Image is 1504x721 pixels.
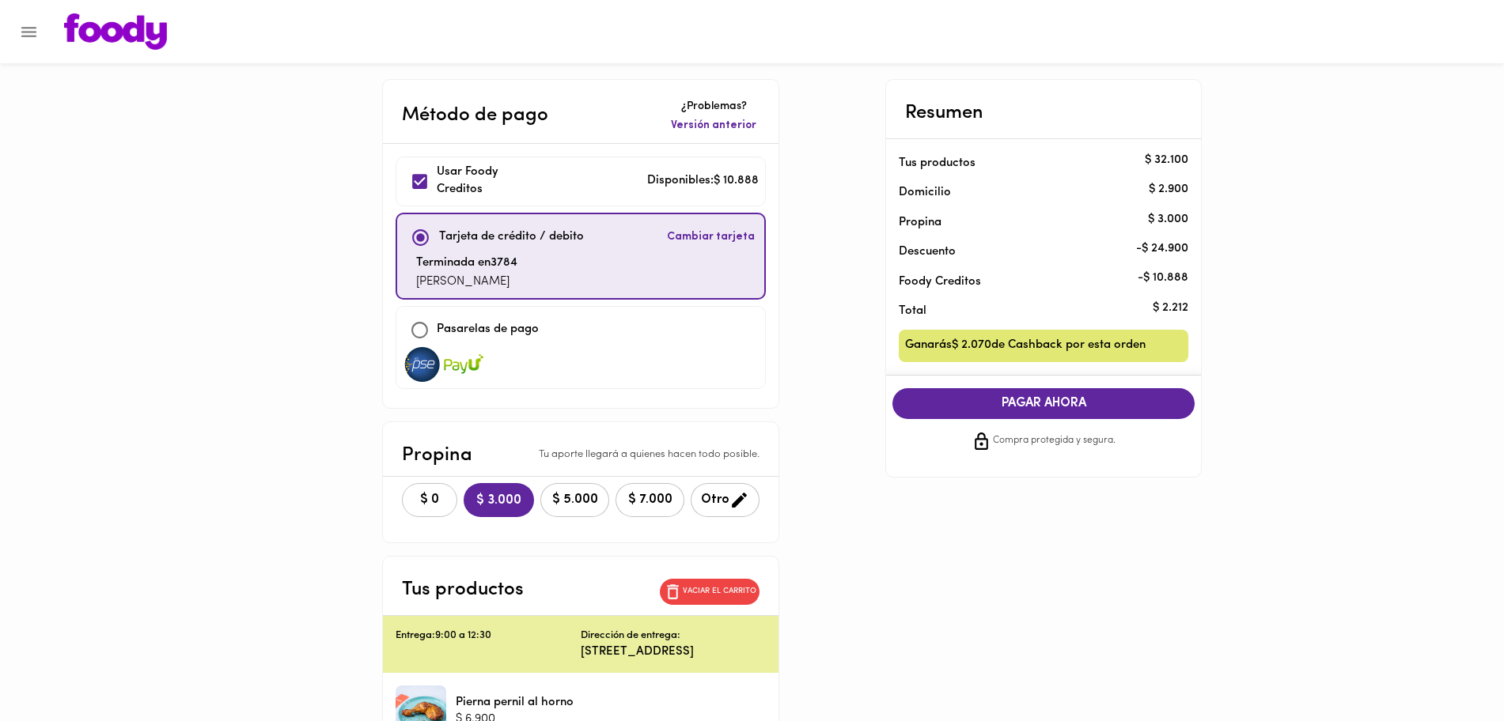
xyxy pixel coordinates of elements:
p: Total [899,303,1163,319]
button: Otro [691,483,760,517]
span: Compra protegida y segura. [993,433,1116,449]
p: Tarjeta de crédito / debito [439,228,584,247]
p: $ 2.900 [1149,181,1188,198]
p: Propina [402,441,472,470]
button: PAGAR AHORA [892,388,1195,419]
p: $ 2.212 [1153,300,1188,316]
p: Foody Creditos [899,274,1163,290]
button: Versión anterior [668,115,760,137]
p: Tus productos [402,576,524,604]
p: $ 32.100 [1145,152,1188,168]
img: logo.png [64,13,167,50]
p: Pasarelas de pago [437,321,539,339]
button: $ 7.000 [616,483,684,517]
button: $ 5.000 [540,483,609,517]
span: Cambiar tarjeta [667,229,755,245]
button: $ 0 [402,483,457,517]
p: [STREET_ADDRESS] [581,644,766,660]
p: Disponibles: $ 10.888 [647,172,759,191]
p: Usar Foody Creditos [437,164,545,199]
p: Domicilio [899,184,951,201]
p: Tu aporte llegará a quienes hacen todo posible. [539,447,760,462]
span: Otro [701,490,749,510]
span: Versión anterior [671,118,756,134]
span: PAGAR AHORA [908,396,1179,411]
button: Menu [9,13,48,51]
button: Cambiar tarjeta [664,221,758,255]
p: [PERSON_NAME] [416,274,517,292]
p: - $ 10.888 [1138,270,1188,287]
p: ¿Problemas? [668,99,760,115]
p: - $ 24.900 [1136,240,1188,257]
p: Entrega: 9:00 a 12:30 [396,629,581,644]
p: Vaciar el carrito [683,586,756,597]
p: $ 3.000 [1148,211,1188,228]
p: Método de pago [402,101,548,130]
p: Tus productos [899,155,1163,172]
iframe: Messagebird Livechat Widget [1412,629,1488,705]
p: Pierna pernil al horno [456,694,574,711]
p: Terminada en 3784 [416,255,517,273]
span: $ 5.000 [551,493,599,508]
button: Vaciar el carrito [660,579,760,605]
span: Ganarás $ 2.070 de Cashback por esta orden [905,336,1146,356]
span: $ 3.000 [476,493,521,508]
span: $ 7.000 [626,493,674,508]
button: $ 3.000 [464,483,534,517]
span: $ 0 [412,493,447,508]
p: Descuento [899,243,956,260]
img: visa [444,347,483,382]
p: Dirección de entrega: [581,629,680,644]
p: Resumen [905,99,983,127]
img: visa [403,347,442,382]
p: Propina [899,214,1163,231]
